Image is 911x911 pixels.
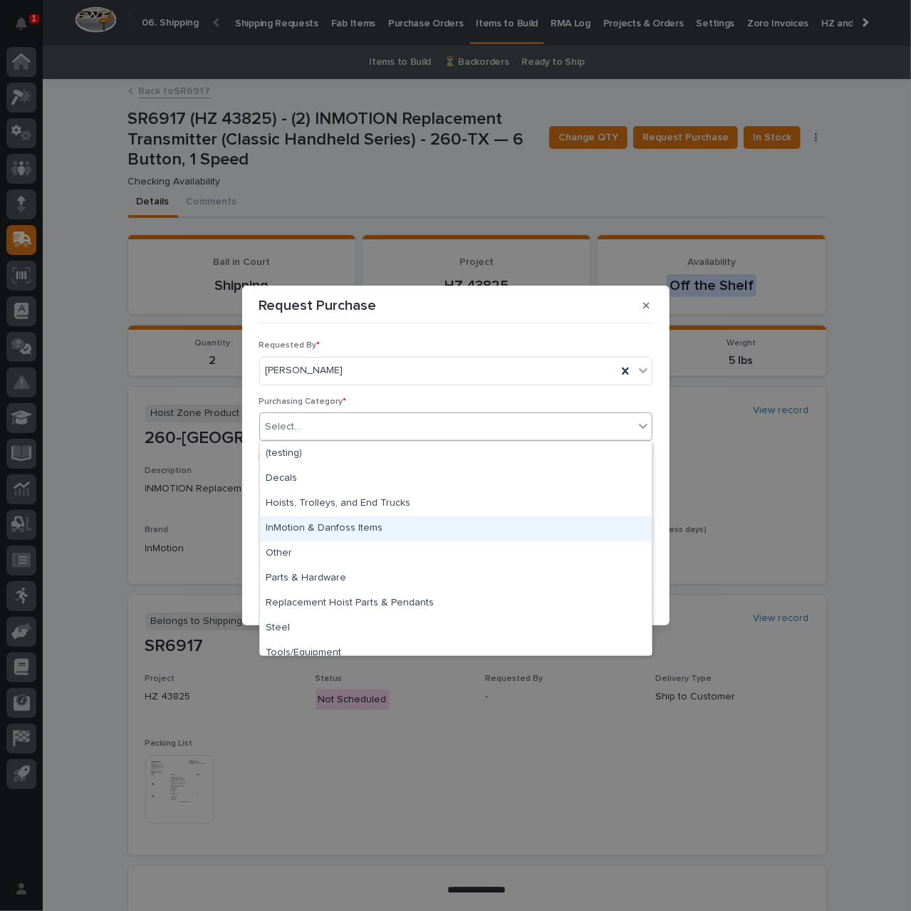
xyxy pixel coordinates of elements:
[260,591,652,616] div: Replacement Hoist Parts & Pendants
[260,467,652,491] div: Decals
[259,341,321,350] span: Requested By
[260,516,652,541] div: InMotion & Danfoss Items
[260,616,652,641] div: Steel
[260,566,652,591] div: Parts & Hardware
[260,442,652,467] div: (testing)
[260,641,652,666] div: Tools/Equipment
[259,397,347,406] span: Purchasing Category
[266,363,343,378] span: [PERSON_NAME]
[260,541,652,566] div: Other
[259,297,377,314] p: Request Purchase
[266,420,301,434] div: Select...
[260,491,652,516] div: Hoists, Trolleys, and End Trucks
